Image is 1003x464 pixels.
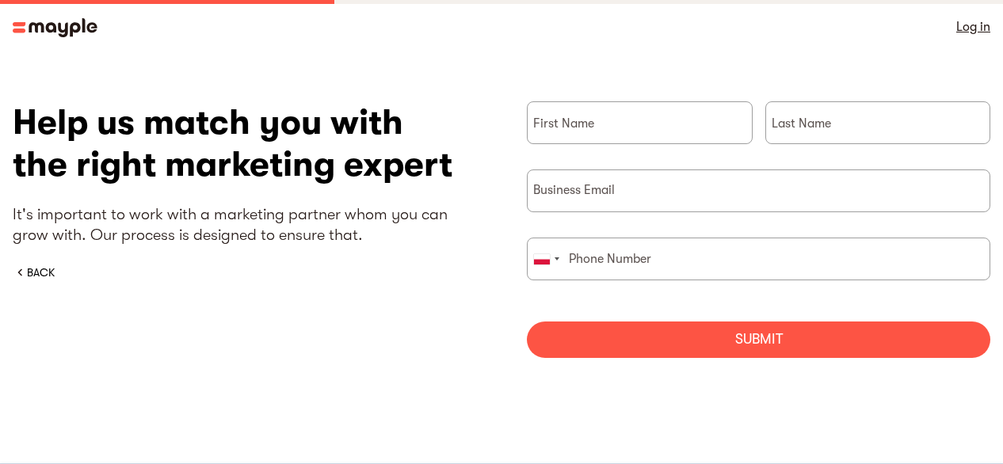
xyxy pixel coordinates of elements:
div: Poland (Polska): +48 [528,238,564,280]
a: Log in [956,16,990,38]
form: briefForm [527,101,990,358]
p: It's important to work with a marketing partner whom you can grow with. Our process is designed t... [13,204,476,245]
div: BACK [27,264,55,280]
h1: Help us match you with the right marketing expert [13,101,476,185]
input: Phone Number [527,238,990,280]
